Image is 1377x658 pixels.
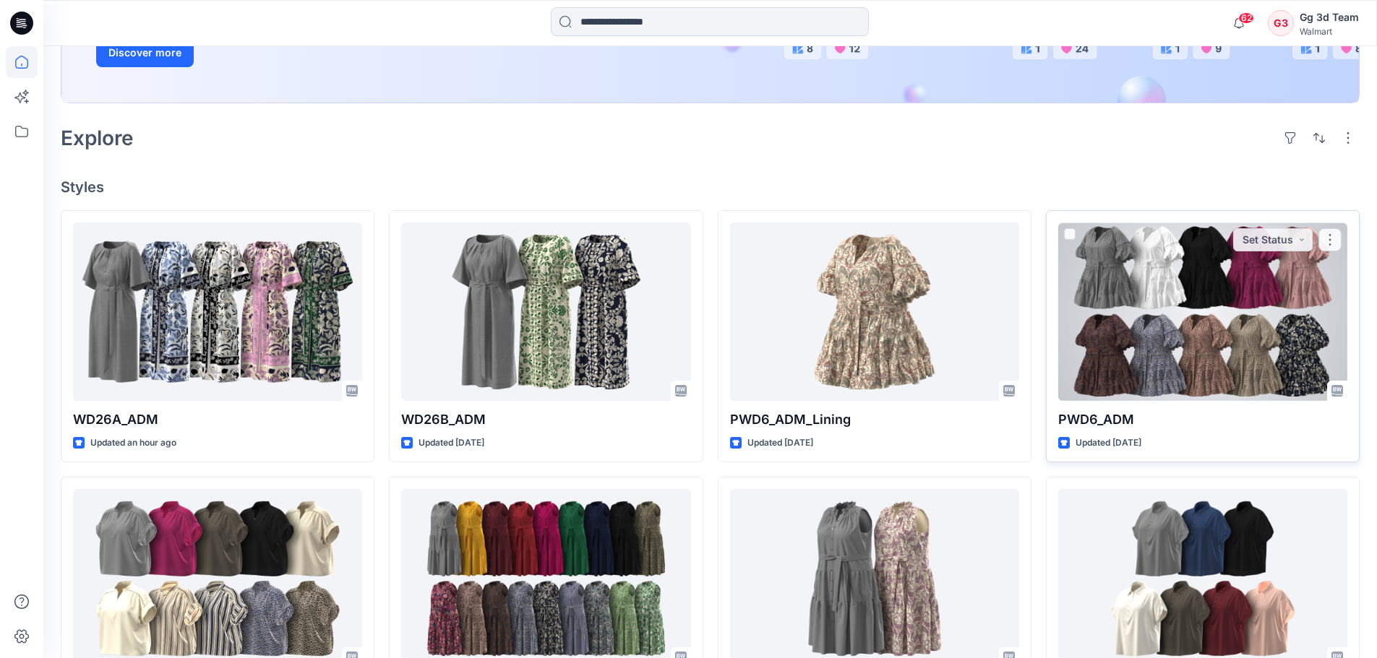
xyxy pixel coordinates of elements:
a: PWD6_ADM_Lining [730,222,1019,401]
a: WD26A_ADM [73,222,362,401]
h2: Explore [61,126,134,150]
p: WD26A_ADM [73,410,362,430]
p: PWD6_ADM [1058,410,1347,430]
p: Updated an hour ago [90,436,176,451]
div: G3 [1268,10,1294,36]
p: Updated [DATE] [419,436,484,451]
div: Gg 3d Team [1300,9,1359,26]
a: Discover more [96,38,421,67]
p: Updated [DATE] [747,436,813,451]
button: Discover more [96,38,194,67]
a: WD26B_ADM [401,222,690,401]
a: PWD6_ADM [1058,222,1347,401]
h4: Styles [61,178,1360,196]
span: 62 [1238,12,1254,24]
p: Updated [DATE] [1076,436,1141,451]
p: PWD6_ADM_Lining [730,410,1019,430]
div: Walmart [1300,26,1359,37]
p: WD26B_ADM [401,410,690,430]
